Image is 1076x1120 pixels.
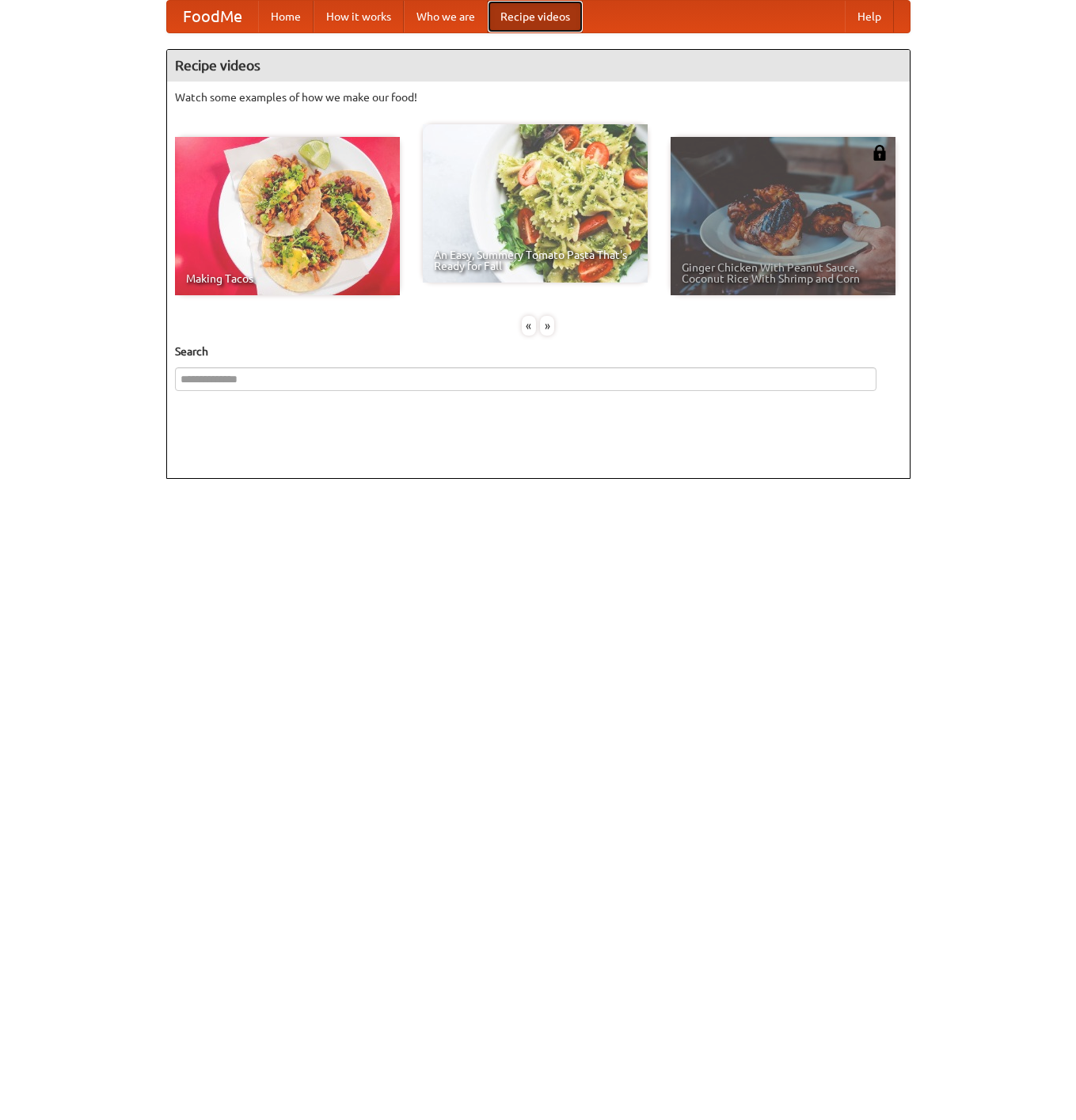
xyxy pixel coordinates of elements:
a: Recipe videos [488,1,583,32]
a: Making Tacos [175,137,400,295]
div: » [540,316,554,336]
div: « [522,316,536,336]
a: Home [258,1,314,32]
p: Watch some examples of how we make our food! [175,89,902,105]
h5: Search [175,344,902,359]
span: An Easy, Summery Tomato Pasta That's Ready for Fall [434,249,637,271]
a: FoodMe [167,1,258,32]
img: 483408.png [872,145,888,161]
a: How it works [314,1,404,32]
a: Who we are [404,1,488,32]
h4: Recipe videos [167,50,910,82]
a: Help [845,1,894,32]
span: Making Tacos [186,273,389,284]
a: An Easy, Summery Tomato Pasta That's Ready for Fall [423,124,648,283]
